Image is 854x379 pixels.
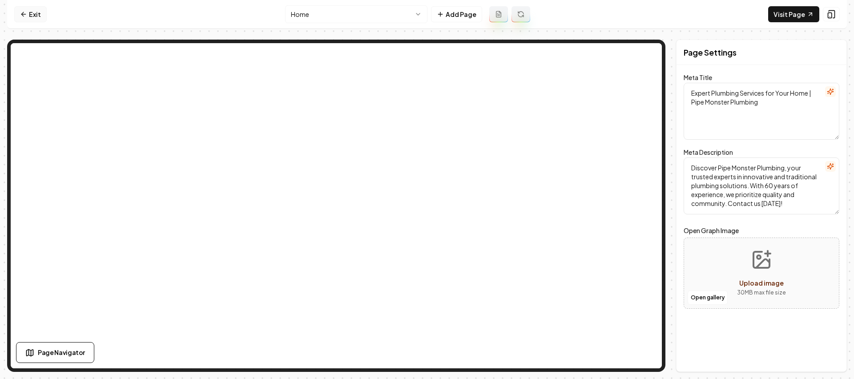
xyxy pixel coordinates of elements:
[489,6,508,22] button: Add admin page prompt
[431,6,482,22] button: Add Page
[38,348,85,357] span: Page Navigator
[768,6,819,22] a: Visit Page
[684,225,839,236] label: Open Graph Image
[16,342,94,363] button: Page Navigator
[512,6,530,22] button: Regenerate page
[730,242,793,304] button: Upload image
[684,148,733,156] label: Meta Description
[739,279,784,287] span: Upload image
[688,290,728,305] button: Open gallery
[737,288,786,297] p: 30 MB max file size
[14,6,47,22] a: Exit
[684,73,712,81] label: Meta Title
[684,46,737,59] h2: Page Settings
